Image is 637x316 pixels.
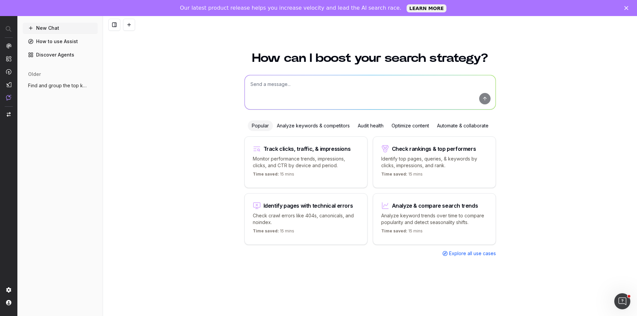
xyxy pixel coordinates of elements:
[624,6,631,10] div: Close
[614,293,630,309] iframe: Intercom live chat
[381,172,407,177] span: Time saved:
[248,120,273,131] div: Popular
[28,82,87,89] span: Find and group the top keywords for post
[392,146,476,151] div: Check rankings & top performers
[449,250,496,257] span: Explore all use cases
[6,69,11,75] img: Activation
[6,56,11,62] img: Intelligence
[23,23,98,33] button: New Chat
[381,212,488,226] p: Analyze keyword trends over time to compare popularity and detect seasonality shifts.
[6,95,11,100] img: Assist
[23,36,98,47] a: How to use Assist
[354,120,388,131] div: Audit health
[388,120,433,131] div: Optimize content
[23,80,98,91] button: Find and group the top keywords for post
[381,228,407,233] span: Time saved:
[244,52,496,64] h1: How can I boost your search strategy?
[6,300,11,305] img: My account
[6,43,11,48] img: Analytics
[392,203,478,208] div: Analyze & compare search trends
[7,112,11,117] img: Switch project
[381,172,423,180] p: 15 mins
[273,120,354,131] div: Analyze keywords & competitors
[253,155,359,169] p: Monitor performance trends, impressions, clicks, and CTR by device and period.
[253,228,279,233] span: Time saved:
[253,172,279,177] span: Time saved:
[253,228,294,236] p: 15 mins
[23,49,98,60] a: Discover Agents
[263,203,353,208] div: Identify pages with technical errors
[433,120,493,131] div: Automate & collaborate
[6,287,11,293] img: Setting
[28,71,41,78] span: older
[407,4,446,12] a: LEARN MORE
[442,250,496,257] a: Explore all use cases
[180,5,401,11] div: Our latest product release helps you increase velocity and lead the AI search race.
[381,228,423,236] p: 15 mins
[381,155,488,169] p: Identify top pages, queries, & keywords by clicks, impressions, and rank.
[6,82,11,87] img: Studio
[253,172,294,180] p: 15 mins
[263,146,351,151] div: Track clicks, traffic, & impressions
[253,212,359,226] p: Check crawl errors like 404s, canonicals, and noindex.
